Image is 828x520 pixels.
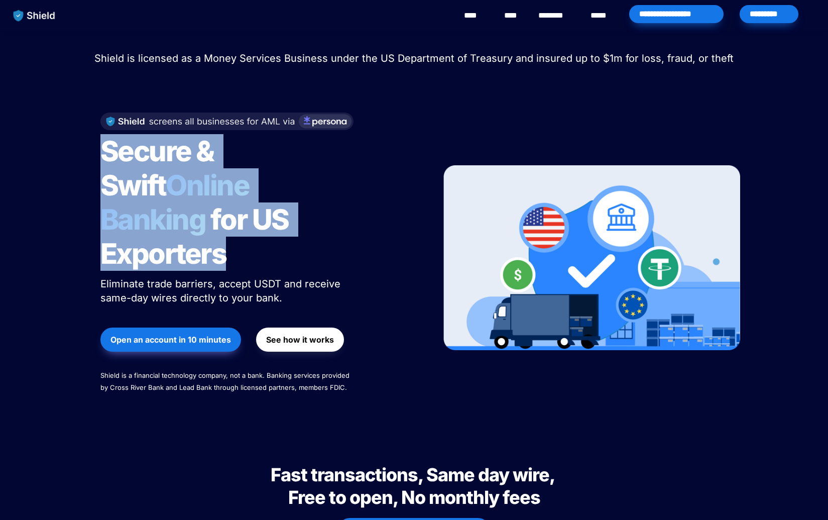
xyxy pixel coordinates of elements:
strong: See how it works [266,335,334,345]
img: website logo [9,5,60,26]
a: See how it works [256,323,344,357]
strong: Open an account in 10 minutes [110,335,231,345]
span: Shield is a financial technology company, not a bank. Banking services provided by Cross River Ba... [100,371,351,391]
button: See how it works [256,328,344,352]
span: for US Exporters [100,202,294,271]
button: Open an account in 10 minutes [100,328,241,352]
span: Shield is licensed as a Money Services Business under the US Department of Treasury and insured u... [94,52,734,64]
span: Online Banking [100,168,260,237]
span: Fast transactions, Same day wire, Free to open, No monthly fees [271,464,558,508]
span: Eliminate trade barriers, accept USDT and receive same-day wires directly to your bank. [100,278,343,304]
span: Secure & Swift [100,134,219,202]
a: Open an account in 10 minutes [100,323,241,357]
